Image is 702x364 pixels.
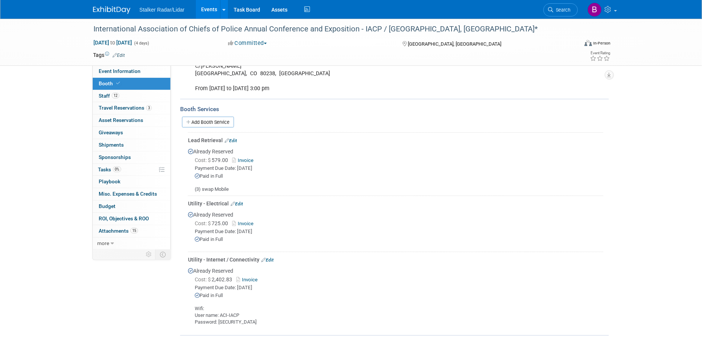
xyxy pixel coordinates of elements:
[97,240,109,246] span: more
[195,292,603,299] div: Paid in Full
[180,105,609,113] div: Booth Services
[99,191,157,197] span: Misc. Expenses & Credits
[139,7,185,13] span: Stalker Radar/Lidar
[188,137,603,144] div: Lead Retrieval
[182,117,234,128] a: Add Booth Service
[195,276,212,282] span: Cost: $
[544,3,578,16] a: Search
[188,200,603,207] div: Utility - Electrical
[195,157,212,163] span: Cost: $
[156,250,171,259] td: Toggle Event Tabs
[93,39,132,46] span: [DATE] [DATE]
[195,276,235,282] span: 2,402.83
[99,215,149,221] span: ROI, Objectives & ROO
[188,144,603,193] div: Already Reserved
[188,299,603,326] div: Wifi: User name: ACI-IACP Password: [SECURITY_DATA]
[133,41,149,46] span: (4 days)
[99,203,116,209] span: Budget
[195,236,603,243] div: Paid in Full
[99,178,120,184] span: Playbook
[99,117,143,123] span: Asset Reservations
[93,127,170,139] a: Giveaways
[232,221,256,226] a: Invoice
[188,263,603,326] div: Already Reserved
[231,201,243,207] a: Edit
[195,284,603,291] div: Payment Due Date: [DATE]
[93,164,170,176] a: Tasks0%
[261,257,274,263] a: Edit
[588,3,602,17] img: Brooke Journet
[93,238,170,250] a: more
[585,40,592,46] img: Format-Inperson.png
[93,65,170,77] a: Event Information
[93,114,170,126] a: Asset Reservations
[188,207,603,249] div: Already Reserved
[99,93,119,99] span: Staff
[534,39,611,50] div: Event Format
[195,165,603,172] div: Payment Due Date: [DATE]
[93,102,170,114] a: Travel Reservations3
[112,93,119,98] span: 12
[93,51,125,59] td: Tags
[93,152,170,163] a: Sponsorships
[98,166,121,172] span: Tasks
[93,201,170,212] a: Budget
[99,68,141,74] span: Event Information
[99,105,152,111] span: Travel Reservations
[236,277,261,282] a: Invoice
[93,78,170,90] a: Booth
[93,188,170,200] a: Misc. Expenses & Credits
[113,53,125,58] a: Edit
[93,139,170,151] a: Shipments
[99,129,123,135] span: Giveaways
[408,41,501,47] span: [GEOGRAPHIC_DATA], [GEOGRAPHIC_DATA]
[195,173,603,180] div: Paid in Full
[225,138,237,143] a: Edit
[232,157,256,163] a: Invoice
[113,166,121,172] span: 0%
[590,51,610,55] div: Event Rating
[195,220,212,226] span: Cost: $
[93,213,170,225] a: ROI, Objectives & ROO
[130,228,138,233] span: 15
[188,180,603,193] div: (3) swap Mobile
[99,154,131,160] span: Sponsorships
[593,40,611,46] div: In-Person
[109,40,116,46] span: to
[93,176,170,188] a: Playbook
[116,81,120,85] i: Booth reservation complete
[146,105,152,111] span: 3
[195,228,603,235] div: Payment Due Date: [DATE]
[93,225,170,237] a: Attachments15
[93,6,130,14] img: ExhibitDay
[195,157,231,163] span: 579.00
[554,7,571,13] span: Search
[99,80,121,86] span: Booth
[99,142,124,148] span: Shipments
[225,39,270,47] button: Committed
[91,22,567,36] div: International Association of Chiefs of Police Annual Conference and Exposition - IACP / [GEOGRAPH...
[195,220,231,226] span: 725.00
[188,256,603,263] div: Utility - Internet / Connectivity
[142,250,156,259] td: Personalize Event Tab Strip
[93,90,170,102] a: Staff12
[99,228,138,234] span: Attachments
